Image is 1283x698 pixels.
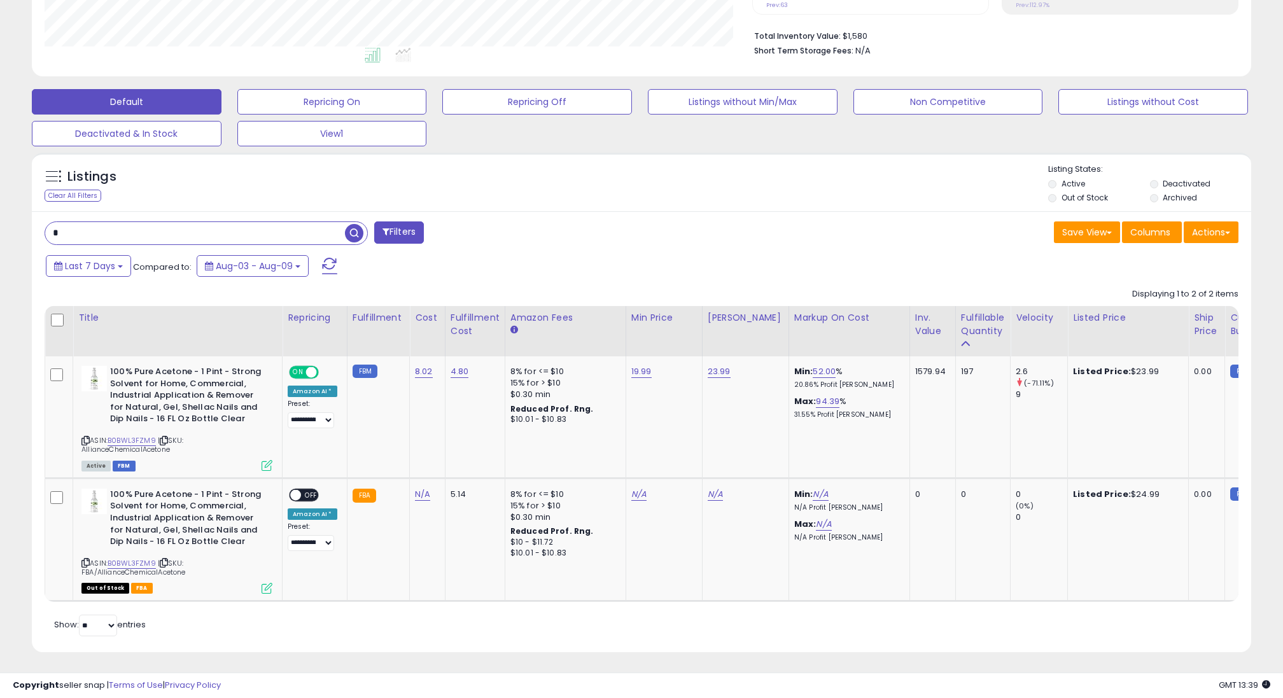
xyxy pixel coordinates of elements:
[631,365,652,378] a: 19.99
[510,526,594,536] b: Reduced Prof. Rng.
[288,311,342,325] div: Repricing
[915,311,950,338] div: Inv. value
[631,311,697,325] div: Min Price
[510,325,518,336] small: Amazon Fees.
[510,500,616,512] div: 15% for > $10
[1058,89,1248,115] button: Listings without Cost
[81,366,272,470] div: ASIN:
[754,31,841,41] b: Total Inventory Value:
[1062,192,1108,203] label: Out of Stock
[353,365,377,378] small: FBM
[415,311,440,325] div: Cost
[1016,366,1067,377] div: 2.6
[1194,366,1215,377] div: 0.00
[32,89,221,115] button: Default
[13,679,59,691] strong: Copyright
[794,395,817,407] b: Max:
[1016,501,1034,511] small: (0%)
[855,45,871,57] span: N/A
[1016,1,1049,9] small: Prev: 112.97%
[510,414,616,425] div: $10.01 - $10.83
[1073,488,1131,500] b: Listed Price:
[794,311,904,325] div: Markup on Cost
[510,389,616,400] div: $0.30 min
[81,489,272,592] div: ASIN:
[631,488,647,501] a: N/A
[1016,311,1062,325] div: Velocity
[65,260,115,272] span: Last 7 Days
[813,365,836,378] a: 52.00
[754,27,1229,43] li: $1,580
[415,488,430,501] a: N/A
[510,366,616,377] div: 8% for <= $10
[1194,311,1219,338] div: Ship Price
[794,488,813,500] b: Min:
[1073,311,1183,325] div: Listed Price
[288,508,337,520] div: Amazon AI *
[45,190,101,202] div: Clear All Filters
[794,533,900,542] p: N/A Profit [PERSON_NAME]
[216,260,293,272] span: Aug-03 - Aug-09
[510,311,620,325] div: Amazon Fees
[510,537,616,548] div: $10 - $11.72
[1024,378,1053,388] small: (-71.11%)
[197,255,309,277] button: Aug-03 - Aug-09
[32,121,221,146] button: Deactivated & In Stock
[794,380,900,389] p: 20.86% Profit [PERSON_NAME]
[813,488,828,501] a: N/A
[288,386,337,397] div: Amazon AI *
[46,255,131,277] button: Last 7 Days
[794,396,900,419] div: %
[708,311,783,325] div: [PERSON_NAME]
[1230,365,1255,378] small: FBM
[290,367,306,378] span: ON
[1163,178,1210,189] label: Deactivated
[81,583,129,594] span: All listings that are currently out of stock and unavailable for purchase on Amazon
[13,680,221,692] div: seller snap | |
[353,489,376,503] small: FBA
[54,618,146,631] span: Show: entries
[237,89,427,115] button: Repricing On
[789,306,909,356] th: The percentage added to the cost of goods (COGS) that forms the calculator for Min & Max prices.
[113,461,136,471] span: FBM
[133,261,192,273] span: Compared to:
[237,121,427,146] button: View1
[1062,178,1085,189] label: Active
[794,366,900,389] div: %
[1184,221,1238,243] button: Actions
[1130,226,1170,239] span: Columns
[961,311,1005,338] div: Fulfillable Quantity
[510,377,616,389] div: 15% for > $10
[442,89,632,115] button: Repricing Off
[794,503,900,512] p: N/A Profit [PERSON_NAME]
[794,365,813,377] b: Min:
[110,366,265,428] b: 100% Pure Acetone - 1 Pint - Strong Solvent for Home, Commercial, Industrial Application & Remove...
[451,489,495,500] div: 5.14
[288,400,337,428] div: Preset:
[708,365,731,378] a: 23.99
[1219,679,1270,691] span: 2025-08-17 13:39 GMT
[1073,365,1131,377] b: Listed Price:
[708,488,723,501] a: N/A
[794,518,817,530] b: Max:
[1048,164,1251,176] p: Listing States:
[961,366,1000,377] div: 197
[1230,487,1255,501] small: FBM
[1194,489,1215,500] div: 0.00
[1122,221,1182,243] button: Columns
[816,395,839,408] a: 94.39
[1016,489,1067,500] div: 0
[648,89,838,115] button: Listings without Min/Max
[131,583,153,594] span: FBA
[961,489,1000,500] div: 0
[108,435,156,446] a: B0BWL3FZM9
[1132,288,1238,300] div: Displaying 1 to 2 of 2 items
[108,558,156,569] a: B0BWL3FZM9
[816,518,831,531] a: N/A
[451,365,469,378] a: 4.80
[510,512,616,523] div: $0.30 min
[766,1,788,9] small: Prev: 63
[510,403,594,414] b: Reduced Prof. Rng.
[853,89,1043,115] button: Non Competitive
[915,489,946,500] div: 0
